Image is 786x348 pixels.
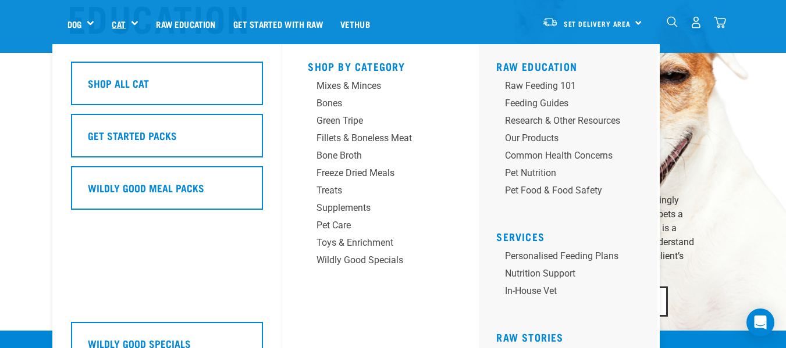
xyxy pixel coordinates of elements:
div: Fillets & Boneless Meat [316,131,425,145]
a: Dog [67,17,81,31]
a: Research & Other Resources [496,114,648,131]
span: Set Delivery Area [564,21,631,26]
a: Feeding Guides [496,96,648,114]
img: van-moving.png [542,17,558,27]
div: Bones [316,96,425,110]
a: Common Health Concerns [496,149,648,166]
div: Common Health Concerns [505,149,620,163]
a: Toys & Enrichment [308,236,453,253]
a: Our Products [496,131,648,149]
img: home-icon-1@2x.png [667,16,678,27]
div: Pet Care [316,218,425,232]
h5: Shop All Cat [88,76,149,91]
img: user.png [690,16,702,28]
h5: Services [496,231,648,240]
a: Freeze Dried Meals [308,166,453,184]
a: Supplements [308,201,453,218]
a: Mixes & Minces [308,79,453,96]
div: Mixes & Minces [316,79,425,93]
div: Feeding Guides [505,96,620,110]
a: Get started with Raw [225,1,332,47]
a: Raw Education [496,63,577,69]
a: Get Started Packs [71,114,263,166]
a: Pet Care [308,218,453,236]
a: Treats [308,184,453,201]
div: Treats [316,184,425,198]
div: Pet Nutrition [505,166,620,180]
a: Green Tripe [308,114,453,131]
div: Bone Broth [316,149,425,163]
a: Cat [112,17,125,31]
h5: Get Started Packs [88,128,177,143]
a: Fillets & Boneless Meat [308,131,453,149]
a: Nutrition Support [496,267,648,284]
a: Raw Stories [496,334,563,340]
div: Supplements [316,201,425,215]
div: Wildly Good Specials [316,253,425,267]
a: Pet Nutrition [496,166,648,184]
div: Raw Feeding 101 [505,79,620,93]
div: Toys & Enrichment [316,236,425,250]
div: Pet Food & Food Safety [505,184,620,198]
img: home-icon@2x.png [714,16,726,28]
a: Bone Broth [308,149,453,166]
a: Wildly Good Meal Packs [71,166,263,218]
div: Open Intercom Messenger [746,308,774,336]
a: In-house vet [496,284,648,302]
a: Raw Feeding 101 [496,79,648,96]
div: Freeze Dried Meals [316,166,425,180]
h5: Shop By Category [308,60,453,70]
a: Shop All Cat [71,62,263,114]
div: Green Tripe [316,114,425,128]
div: Research & Other Resources [505,114,620,128]
h5: Wildly Good Meal Packs [88,180,204,195]
div: Our Products [505,131,620,145]
a: Wildly Good Specials [308,253,453,271]
a: Raw Education [147,1,224,47]
a: Pet Food & Food Safety [496,184,648,201]
a: Bones [308,96,453,114]
a: Vethub [332,1,379,47]
a: Personalised Feeding Plans [496,249,648,267]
